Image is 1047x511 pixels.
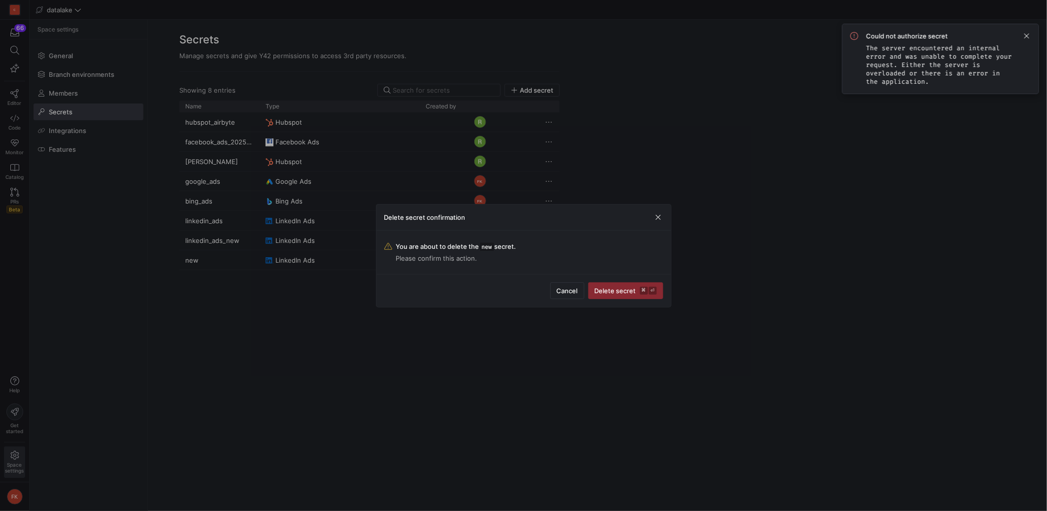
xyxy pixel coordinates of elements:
span: Could not authorize secret [866,32,1015,40]
span: You are about to delete the secret. [396,242,516,250]
h3: Delete secret confirmation [384,213,466,221]
span: new [479,242,495,252]
kbd: ⌘ [640,287,648,295]
span: Please confirm this action. [396,254,516,262]
span: Cancel [557,287,578,295]
span: Delete secret [595,287,657,295]
button: Delete secret⌘⏎ [588,282,663,299]
code: The server encountered an internal error and was unable to complete your request. Either the serv... [866,44,1012,86]
button: Cancel [550,282,584,299]
kbd: ⏎ [649,287,657,295]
